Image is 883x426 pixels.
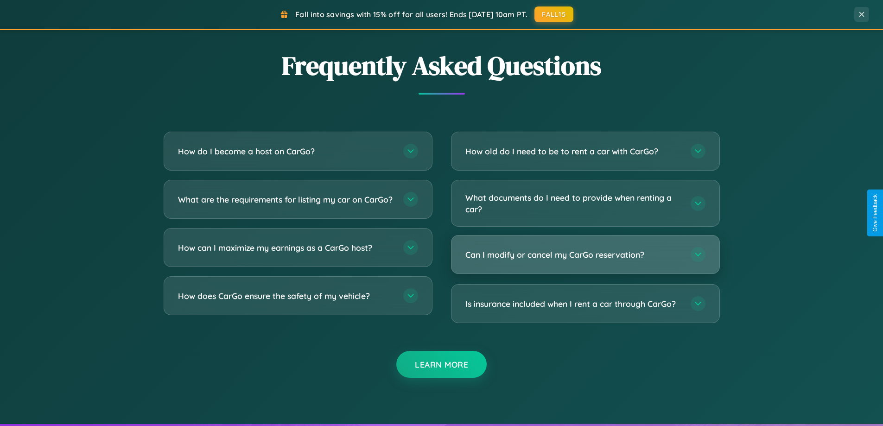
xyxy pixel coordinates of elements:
button: FALL15 [534,6,573,22]
h3: How old do I need to be to rent a car with CarGo? [465,146,681,157]
h3: What are the requirements for listing my car on CarGo? [178,194,394,205]
span: Fall into savings with 15% off for all users! Ends [DATE] 10am PT. [295,10,527,19]
h3: How do I become a host on CarGo? [178,146,394,157]
h3: What documents do I need to provide when renting a car? [465,192,681,215]
h2: Frequently Asked Questions [164,48,720,83]
h3: Is insurance included when I rent a car through CarGo? [465,298,681,310]
h3: How can I maximize my earnings as a CarGo host? [178,242,394,254]
h3: How does CarGo ensure the safety of my vehicle? [178,290,394,302]
div: Give Feedback [872,194,878,232]
h3: Can I modify or cancel my CarGo reservation? [465,249,681,261]
button: Learn More [396,351,487,378]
